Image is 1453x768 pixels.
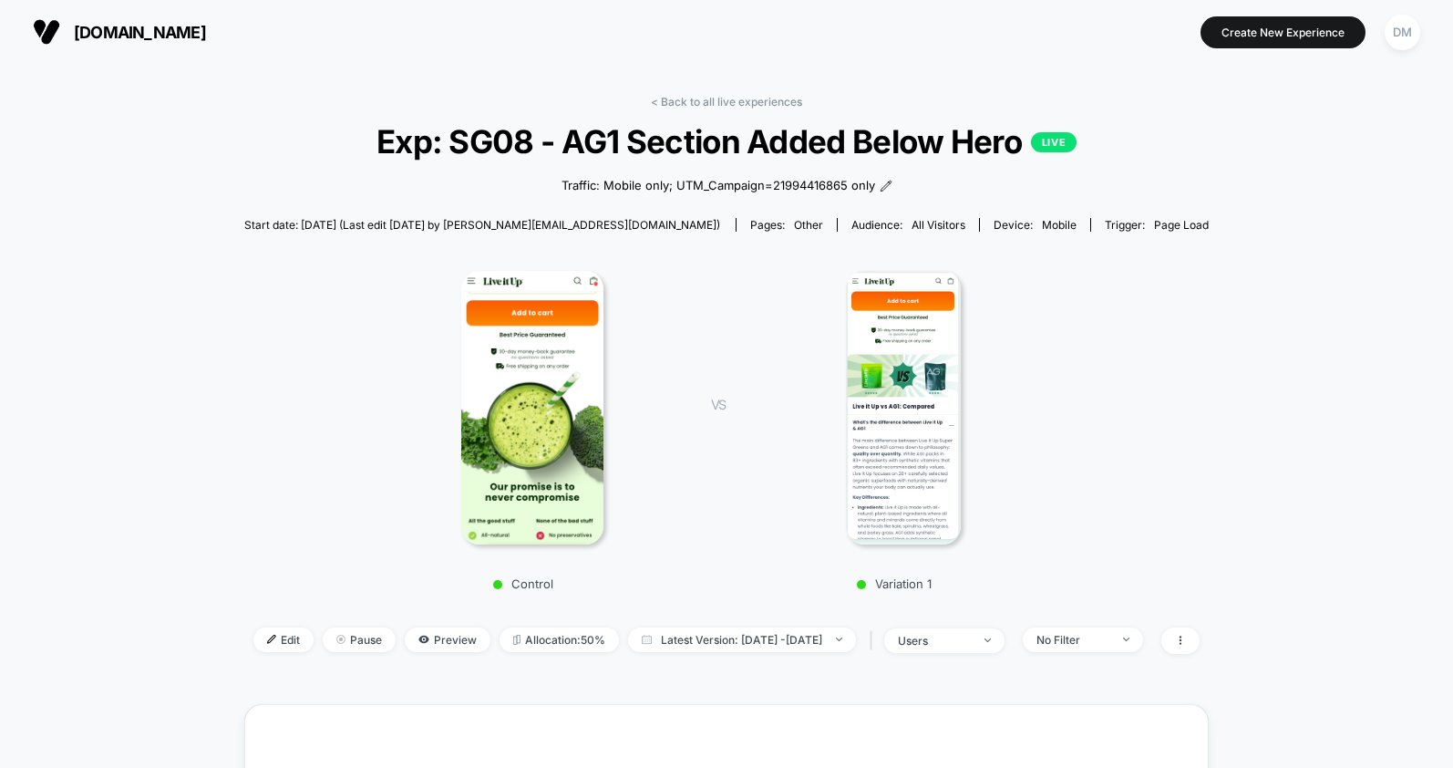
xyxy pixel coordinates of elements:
[405,628,490,652] span: Preview
[1201,16,1365,48] button: Create New Experience
[372,576,675,591] p: Control
[711,397,726,412] span: VS
[750,218,823,232] div: Pages:
[851,218,965,232] div: Audience:
[628,628,856,652] span: Latest Version: [DATE] - [DATE]
[912,218,965,232] span: All Visitors
[267,635,276,644] img: edit
[336,635,345,644] img: end
[562,177,875,195] span: Traffic: Mobile only; UTM_Campaign=21994416865 only
[1154,218,1209,232] span: Page Load
[1036,633,1109,647] div: No Filter
[500,628,619,652] span: Allocation: 50%
[513,635,520,645] img: rebalance
[642,635,652,644] img: calendar
[1105,218,1209,232] div: Trigger:
[984,638,991,642] img: end
[461,271,604,545] img: Control main
[744,576,1045,591] p: Variation 1
[865,628,884,654] span: |
[74,23,206,42] span: [DOMAIN_NAME]
[323,628,396,652] span: Pause
[1031,132,1077,152] p: LIVE
[1123,638,1129,641] img: end
[794,218,823,232] span: other
[244,218,720,232] span: Start date: [DATE] (Last edit [DATE] by [PERSON_NAME][EMAIL_ADDRESS][DOMAIN_NAME])
[1385,15,1420,50] div: DM
[846,271,961,545] img: Variation 1 main
[836,638,842,641] img: end
[33,18,60,46] img: Visually logo
[1042,218,1077,232] span: mobile
[293,122,1161,161] span: Exp: SG08 - AG1 Section Added Below Hero
[898,634,971,648] div: users
[1379,14,1426,51] button: DM
[253,628,314,652] span: Edit
[651,95,802,109] a: < Back to all live experiences
[27,17,211,47] button: [DOMAIN_NAME]
[979,218,1090,232] span: Device:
